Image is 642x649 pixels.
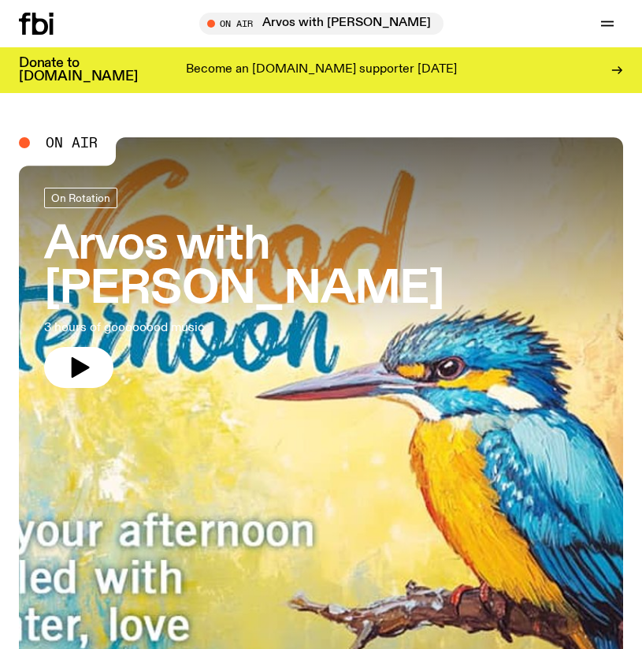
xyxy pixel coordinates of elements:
a: On Rotation [44,188,117,208]
h3: Donate to [DOMAIN_NAME] [19,57,138,84]
p: 3 hours of goooooood music [44,319,447,338]
span: On Rotation [51,192,110,203]
a: Arvos with [PERSON_NAME]3 hours of goooooood music [44,188,598,388]
p: Become an [DOMAIN_NAME] supporter [DATE] [186,63,457,77]
h3: Arvos with [PERSON_NAME] [44,224,598,312]
span: On Air [46,136,98,150]
button: On AirArvos with [PERSON_NAME] [199,13,443,35]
